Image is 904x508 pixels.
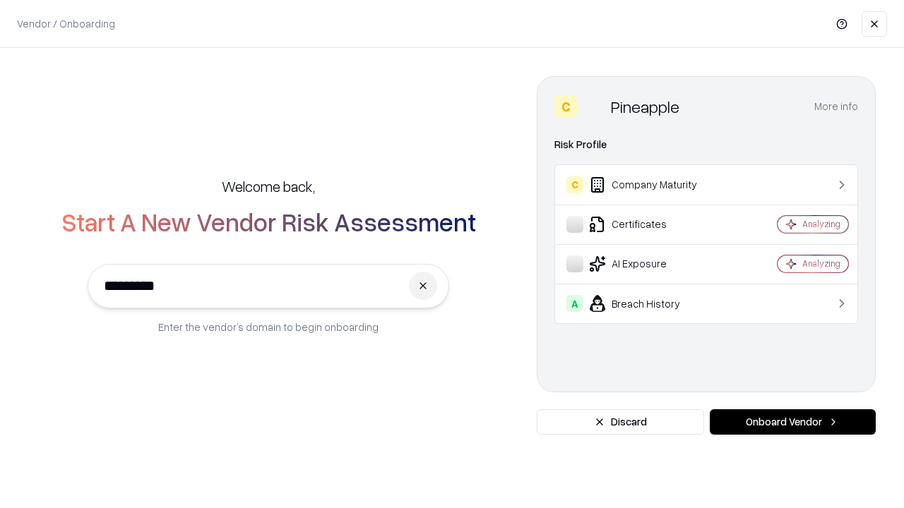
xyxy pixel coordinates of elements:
div: Pineapple [611,95,679,118]
div: Certificates [566,216,735,233]
div: Company Maturity [566,176,735,193]
p: Enter the vendor’s domain to begin onboarding [158,320,379,334]
div: Analyzing [802,218,840,230]
div: Breach History [566,295,735,312]
button: Onboard Vendor [710,409,876,435]
div: Analyzing [802,258,840,270]
img: Pineapple [583,95,605,118]
h5: Welcome back, [222,176,315,196]
div: Risk Profile [554,136,858,153]
button: More info [814,94,858,119]
h2: Start A New Vendor Risk Assessment [61,207,476,236]
div: AI Exposure [566,255,735,272]
button: Discard [537,409,704,435]
div: C [554,95,577,118]
p: Vendor / Onboarding [17,16,115,31]
div: C [566,176,583,193]
div: A [566,295,583,312]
